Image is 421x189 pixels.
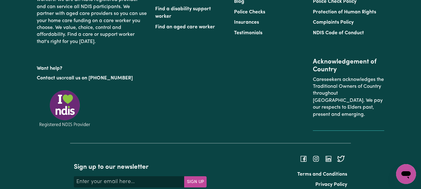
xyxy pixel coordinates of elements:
h2: Sign up to our newsletter [74,163,207,171]
a: Police Checks [234,10,265,15]
a: Complaints Policy [313,20,354,25]
iframe: Button to launch messaging window [396,164,416,184]
h2: Acknowledgement of Country [313,58,384,74]
a: Testimonials [234,31,262,35]
a: Find an aged care worker [155,25,215,30]
a: Follow Careseekers on LinkedIn [325,156,332,161]
a: Privacy Policy [315,182,347,187]
p: or [37,72,148,84]
a: Follow Careseekers on Instagram [312,156,320,161]
a: Follow Careseekers on Facebook [300,156,307,161]
a: Insurances [234,20,259,25]
a: Follow Careseekers on Twitter [337,156,345,161]
a: NDIS Code of Conduct [313,31,364,35]
button: Subscribe [184,176,207,187]
input: Enter your email here... [74,176,184,187]
p: Careseekers acknowledges the Traditional Owners of Country throughout [GEOGRAPHIC_DATA]. We pay o... [313,74,384,120]
p: Want help? [37,63,148,72]
a: Find a disability support worker [155,7,211,19]
a: Terms and Conditions [297,172,347,177]
a: Contact us [37,76,61,81]
a: Protection of Human Rights [313,10,376,15]
img: Registered NDIS provider [37,89,93,128]
a: call us on [PHONE_NUMBER] [66,76,133,81]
